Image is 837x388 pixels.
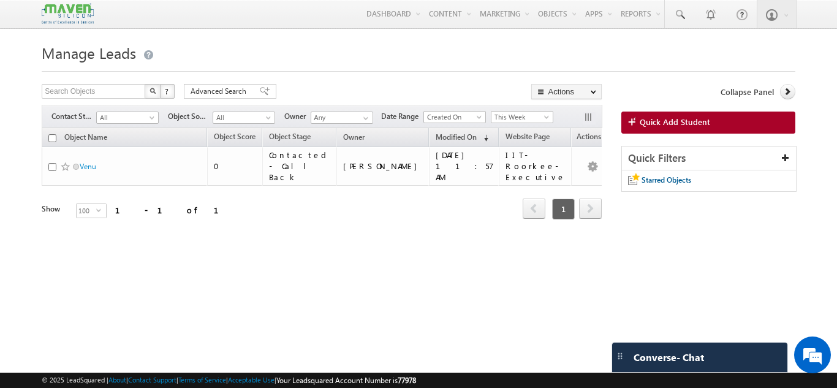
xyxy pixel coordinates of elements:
span: Contact Stage [51,111,96,122]
input: Check all records [48,134,56,142]
a: next [579,199,602,219]
span: Actions [572,130,601,146]
img: carter-drag [615,351,625,361]
a: Venu [80,162,96,171]
span: Quick Add Student [640,116,710,127]
div: 1 - 1 of 1 [115,203,233,217]
img: Custom Logo [42,3,93,25]
a: Object Name [58,131,113,146]
span: Object Source [168,111,213,122]
div: Show [42,204,66,215]
span: Your Leadsquared Account Number is [276,376,416,385]
a: prev [523,199,545,219]
div: Quick Filters [622,146,796,170]
span: Object Score [214,132,256,141]
div: IIT-Roorkee-Executive [506,150,566,183]
span: Manage Leads [42,43,136,63]
span: Starred Objects [642,175,691,184]
a: All [96,112,159,124]
span: This Week [491,112,550,123]
a: Modified On (sorted descending) [430,130,494,146]
a: Contact Support [128,376,176,384]
span: 100 [77,204,96,218]
a: Object Stage [263,130,317,146]
span: Owner [284,111,311,122]
img: Search [150,88,156,94]
button: Actions [531,84,602,99]
a: Show All Items [357,112,372,124]
span: ? [165,86,170,96]
button: ? [160,84,175,99]
span: All [213,112,271,123]
span: Converse - Chat [634,352,704,363]
a: About [108,376,126,384]
a: Terms of Service [178,376,226,384]
span: Date Range [381,111,423,122]
a: Created On [423,111,486,123]
span: Created On [424,112,482,123]
a: Object Score [208,130,262,146]
span: Collapse Panel [721,86,774,97]
span: 1 [552,199,575,219]
a: This Week [491,111,553,123]
a: Acceptable Use [228,376,275,384]
div: Contacted - Call Back [269,150,331,183]
a: All [213,112,275,124]
span: Advanced Search [191,86,250,97]
span: Owner [343,132,365,142]
span: Modified On [436,132,477,142]
div: 0 [214,161,257,172]
span: Website Page [506,132,550,141]
div: [PERSON_NAME] [343,161,423,172]
span: select [96,207,106,213]
div: [DATE] 11:57 AM [436,150,494,183]
a: Website Page [499,130,556,146]
a: Quick Add Student [621,112,795,134]
span: All [97,112,155,123]
span: 77978 [398,376,416,385]
span: prev [523,198,545,219]
span: © 2025 LeadSquared | | | | | [42,375,416,386]
input: Type to Search [311,112,373,124]
span: (sorted descending) [479,133,488,143]
span: Object Stage [269,132,311,141]
span: next [579,198,602,219]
